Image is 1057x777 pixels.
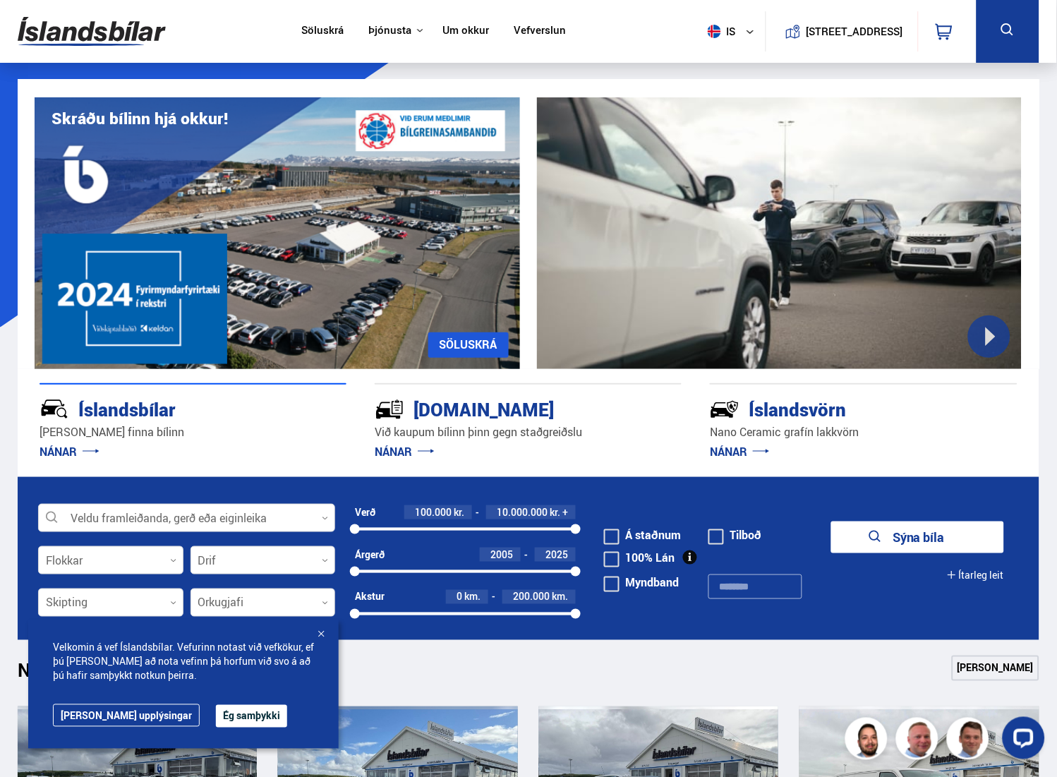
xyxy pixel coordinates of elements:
[708,25,721,38] img: svg+xml;base64,PHN2ZyB4bWxucz0iaHR0cDovL3d3dy53My5vcmcvMjAwMC9zdmciIHdpZHRoPSI1MTIiIGhlaWdodD0iNT...
[702,11,766,52] button: is
[52,109,228,128] h1: Skráðu bílinn hjá okkur!
[457,590,463,603] span: 0
[898,720,941,762] img: siFngHWaQ9KaOqBr.png
[428,332,509,358] a: SÖLUSKRÁ
[454,507,465,518] span: kr.
[40,396,296,421] div: Íslandsbílar
[604,552,675,563] label: 100% Lán
[811,25,898,37] button: [STREET_ADDRESS]
[774,11,911,52] a: [STREET_ADDRESS]
[563,507,569,518] span: +
[375,424,682,440] p: Við kaupum bílinn þinn gegn staðgreiðslu
[40,394,69,424] img: JRvxyua_JYH6wB4c.svg
[53,641,314,683] span: Velkomin á vef Íslandsbílar. Vefurinn notast við vefkökur, ef þú [PERSON_NAME] að nota vefinn þá ...
[375,394,404,424] img: tr5P-W3DuiFaO7aO.svg
[552,591,569,603] span: km.
[550,507,561,518] span: kr.
[952,656,1039,681] a: [PERSON_NAME]
[546,548,569,561] span: 2025
[40,444,99,459] a: NÁNAR
[355,507,375,518] div: Verð
[18,8,166,54] img: G0Ugv5HjCgRt.svg
[375,444,435,459] a: NÁNAR
[491,548,514,561] span: 2005
[355,549,385,560] div: Árgerð
[497,505,548,519] span: 10.000.000
[847,720,890,762] img: nhp88E3Fdnt1Opn2.png
[710,396,967,421] div: Íslandsvörn
[604,529,682,541] label: Á staðnum
[991,711,1051,771] iframe: LiveChat chat widget
[40,424,346,440] p: [PERSON_NAME] finna bílinn
[465,591,481,603] span: km.
[710,424,1017,440] p: Nano Ceramic grafín lakkvörn
[702,25,737,38] span: is
[216,705,287,728] button: Ég samþykki
[375,396,632,421] div: [DOMAIN_NAME]
[710,394,739,424] img: -Svtn6bYgwAsiwNX.svg
[301,24,344,39] a: Söluskrá
[831,522,1004,553] button: Sýna bíla
[35,97,520,369] img: eKx6w-_Home_640_.png
[604,577,679,588] label: Myndband
[514,590,550,603] span: 200.000
[514,24,567,39] a: Vefverslun
[947,560,1004,591] button: Ítarleg leit
[443,24,490,39] a: Um okkur
[949,720,991,762] img: FbJEzSuNWCJXmdc-.webp
[710,444,770,459] a: NÁNAR
[18,660,131,689] h1: Nýtt á skrá
[416,505,452,519] span: 100.000
[355,591,385,603] div: Akstur
[368,24,411,37] button: Þjónusta
[53,704,200,727] a: [PERSON_NAME] upplýsingar
[708,529,762,541] label: Tilboð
